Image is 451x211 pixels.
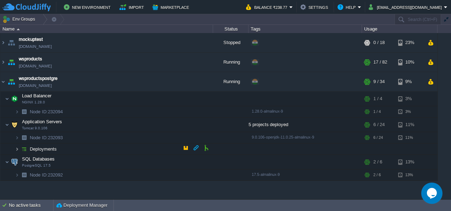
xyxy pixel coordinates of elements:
div: 10% [398,53,421,72]
div: 23% [398,33,421,52]
div: 11% [398,118,421,132]
div: Usage [362,25,437,33]
div: 1 / 4 [373,92,382,106]
a: Node ID:232094 [29,109,64,115]
a: [DOMAIN_NAME] [19,82,52,89]
span: Application Servers [21,119,63,125]
span: Load Balancer [21,93,52,99]
a: [DOMAIN_NAME] [19,63,52,70]
span: 1.28.0-almalinux-9 [252,109,283,113]
img: AMDAwAAAACH5BAEAAAAALAAAAAABAAEAAAICRAEAOw== [6,33,16,52]
div: 0 / 18 [373,33,385,52]
div: No active tasks [9,200,53,211]
div: 17 / 82 [373,53,387,72]
a: Deployments [29,146,58,152]
span: Node ID: [30,172,48,178]
span: 232094 [29,109,64,115]
div: Status [213,25,248,33]
img: AMDAwAAAACH5BAEAAAAALAAAAAABAAEAAAICRAEAOw== [15,132,19,143]
div: Running [213,72,249,91]
img: AMDAwAAAACH5BAEAAAAALAAAAAABAAEAAAICRAEAOw== [5,155,9,169]
button: Marketplace [152,3,191,11]
button: Env Groups [2,14,38,24]
div: Stopped [213,33,249,52]
span: 232093 [29,135,64,141]
img: AMDAwAAAACH5BAEAAAAALAAAAAABAAEAAAICRAEAOw== [19,106,29,117]
img: AMDAwAAAACH5BAEAAAAALAAAAAABAAEAAAICRAEAOw== [15,144,19,155]
a: wsproducts [19,55,42,63]
img: AMDAwAAAACH5BAEAAAAALAAAAAABAAEAAAICRAEAOw== [10,155,20,169]
div: 13% [398,155,421,169]
div: 2 / 6 [373,155,382,169]
span: 9.0.106-openjdk-11.0.25-almalinux-9 [252,135,314,139]
img: AMDAwAAAACH5BAEAAAAALAAAAAABAAEAAAICRAEAOw== [19,169,29,180]
div: 3% [398,92,421,106]
div: Name [1,25,213,33]
a: Load BalancerNGINX 1.28.0 [21,93,52,98]
img: AMDAwAAAACH5BAEAAAAALAAAAAABAAEAAAICRAEAOw== [5,92,9,106]
div: Running [213,53,249,72]
img: AMDAwAAAACH5BAEAAAAALAAAAAABAAEAAAICRAEAOw== [10,92,20,106]
button: Deployment Manager [56,202,107,209]
img: AMDAwAAAACH5BAEAAAAALAAAAAABAAEAAAICRAEAOw== [0,53,6,72]
img: AMDAwAAAACH5BAEAAAAALAAAAAABAAEAAAICRAEAOw== [0,33,6,52]
button: New Environment [64,3,113,11]
img: AMDAwAAAACH5BAEAAAAALAAAAAABAAEAAAICRAEAOw== [17,28,20,30]
img: AMDAwAAAACH5BAEAAAAALAAAAAABAAEAAAICRAEAOw== [10,118,20,132]
div: 6 / 24 [373,118,385,132]
a: Node ID:232093 [29,135,64,141]
img: AMDAwAAAACH5BAEAAAAALAAAAAABAAEAAAICRAEAOw== [19,132,29,143]
span: Tomcat 9.0.106 [22,126,48,130]
span: Node ID: [30,109,48,114]
div: Tags [249,25,362,33]
img: AMDAwAAAACH5BAEAAAAALAAAAAABAAEAAAICRAEAOw== [6,53,16,72]
span: 17.5-almalinux-9 [252,172,280,177]
img: AMDAwAAAACH5BAEAAAAALAAAAAABAAEAAAICRAEAOw== [15,106,19,117]
span: PostgreSQL 17.5 [22,163,51,168]
div: 6 / 24 [373,132,383,143]
img: AMDAwAAAACH5BAEAAAAALAAAAAABAAEAAAICRAEAOw== [0,72,6,91]
div: 11% [398,132,421,143]
div: 9% [398,72,421,91]
button: Settings [300,3,330,11]
button: Help [338,3,358,11]
div: 2 / 6 [373,169,381,180]
img: AMDAwAAAACH5BAEAAAAALAAAAAABAAEAAAICRAEAOw== [6,72,16,91]
a: mockuptest [19,36,43,43]
span: NGINX 1.28.0 [22,100,45,104]
a: Node ID:232092 [29,172,64,178]
button: [EMAIL_ADDRESS][DOMAIN_NAME] [369,3,444,11]
img: AMDAwAAAACH5BAEAAAAALAAAAAABAAEAAAICRAEAOw== [5,118,9,132]
div: 3% [398,106,421,117]
a: Application ServersTomcat 9.0.106 [21,119,63,124]
a: wsproductspostgre [19,75,57,82]
div: 5 projects deployed [249,118,362,132]
div: 1 / 4 [373,106,381,117]
span: 232092 [29,172,64,178]
span: Node ID: [30,135,48,140]
span: SQL Databases [21,156,56,162]
div: 9 / 34 [373,72,385,91]
img: AMDAwAAAACH5BAEAAAAALAAAAAABAAEAAAICRAEAOw== [15,169,19,180]
a: [DOMAIN_NAME] [19,43,52,50]
iframe: chat widget [421,183,444,204]
img: AMDAwAAAACH5BAEAAAAALAAAAAABAAEAAAICRAEAOw== [19,144,29,155]
a: SQL DatabasesPostgreSQL 17.5 [21,156,56,162]
button: Balance ₹238.77 [246,3,289,11]
img: CloudJiffy [2,3,51,12]
div: 13% [398,169,421,180]
button: Import [119,3,146,11]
